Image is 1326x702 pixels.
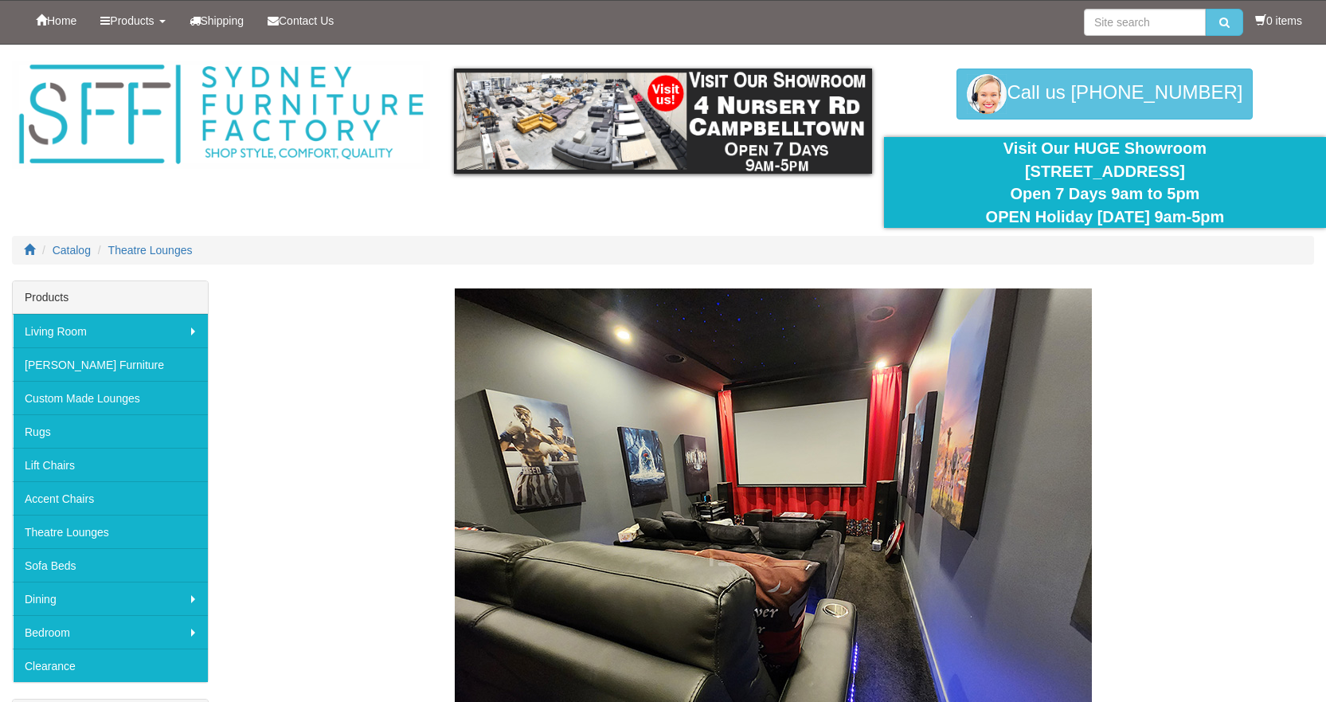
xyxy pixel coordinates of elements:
[88,1,177,41] a: Products
[13,381,208,414] a: Custom Made Lounges
[279,14,334,27] span: Contact Us
[178,1,256,41] a: Shipping
[13,615,208,649] a: Bedroom
[13,448,208,481] a: Lift Chairs
[454,69,872,174] img: showroom.gif
[13,347,208,381] a: [PERSON_NAME] Furniture
[13,582,208,615] a: Dining
[24,1,88,41] a: Home
[47,14,76,27] span: Home
[110,14,154,27] span: Products
[13,481,208,515] a: Accent Chairs
[13,314,208,347] a: Living Room
[896,137,1314,228] div: Visit Our HUGE Showroom [STREET_ADDRESS] Open 7 Days 9am to 5pm OPEN Holiday [DATE] 9am-5pm
[13,515,208,548] a: Theatre Lounges
[13,649,208,682] a: Clearance
[12,61,430,169] img: Sydney Furniture Factory
[13,281,208,314] div: Products
[256,1,346,41] a: Contact Us
[13,548,208,582] a: Sofa Beds
[13,414,208,448] a: Rugs
[1084,9,1206,36] input: Site search
[53,244,91,257] a: Catalog
[201,14,244,27] span: Shipping
[1255,13,1302,29] li: 0 items
[108,244,193,257] a: Theatre Lounges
